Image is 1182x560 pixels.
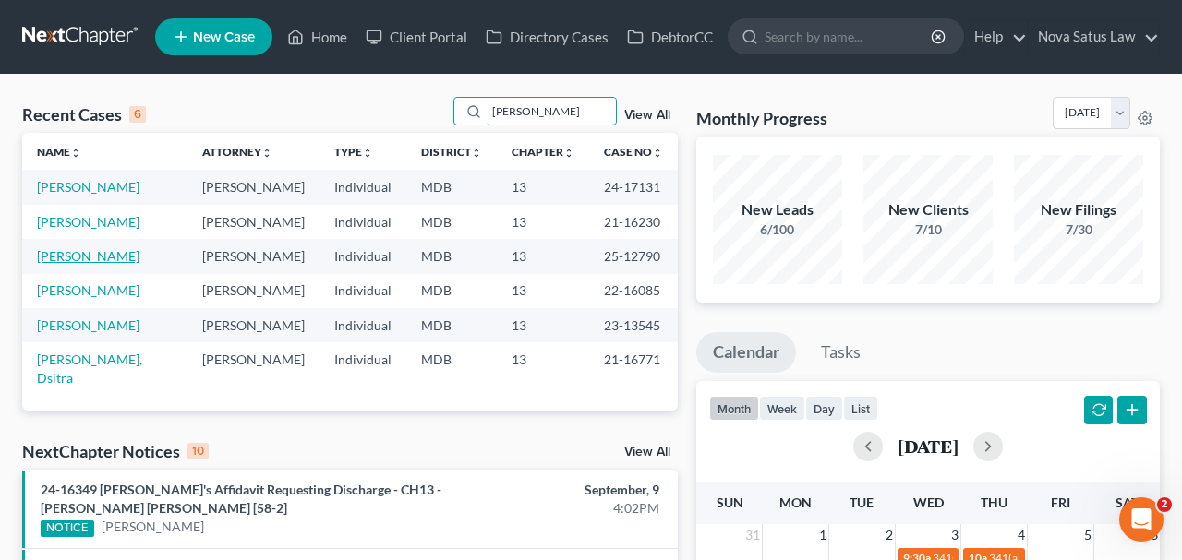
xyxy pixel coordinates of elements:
a: Calendar [696,332,796,373]
div: 7/30 [1014,220,1143,239]
button: day [805,396,843,421]
i: unfold_more [652,148,663,159]
span: 5 [1082,524,1093,546]
td: [PERSON_NAME] [187,342,320,395]
div: 7/10 [863,220,993,239]
a: DebtorCC [618,20,722,54]
div: 4:02PM [465,499,659,518]
button: month [709,396,759,421]
a: Directory Cases [476,20,618,54]
td: [PERSON_NAME] [187,239,320,273]
td: Individual [320,239,406,273]
span: 31 [743,524,762,546]
span: Fri [1051,494,1070,510]
i: unfold_more [563,148,574,159]
h2: [DATE] [898,436,959,456]
a: [PERSON_NAME] [37,248,139,264]
span: 3 [949,524,960,546]
td: [PERSON_NAME] [187,308,320,342]
i: unfold_more [261,148,272,159]
a: 24-16349 [PERSON_NAME]'s Affidavit Requesting Discharge - CH13 - [PERSON_NAME] [PERSON_NAME] [58-2] [41,482,441,516]
a: Typeunfold_more [334,145,373,159]
a: [PERSON_NAME] [37,179,139,195]
i: unfold_more [471,148,482,159]
td: 24-17131 [589,170,678,204]
a: View All [624,109,670,122]
div: New Leads [713,199,842,220]
a: View All [624,446,670,459]
div: New Filings [1014,199,1143,220]
a: Home [278,20,356,54]
a: Chapterunfold_more [512,145,574,159]
div: September, 9 [465,481,659,499]
td: Individual [320,308,406,342]
td: Individual [320,205,406,239]
a: Districtunfold_more [421,145,482,159]
td: MDB [406,274,497,308]
div: Recent Cases [22,103,146,125]
span: Sat [1116,494,1139,510]
span: 2 [884,524,895,546]
span: Tue [850,494,874,510]
button: list [843,396,878,421]
div: NextChapter Notices [22,440,209,462]
span: New Case [193,30,255,44]
input: Search by name... [765,19,934,54]
iframe: Intercom live chat [1119,497,1164,542]
td: Individual [320,274,406,308]
span: Mon [779,494,812,510]
i: unfold_more [362,148,373,159]
td: MDB [406,170,497,204]
div: NOTICE [41,520,94,537]
span: Wed [913,494,944,510]
span: Sun [717,494,743,510]
a: Nameunfold_more [37,145,81,159]
button: week [759,396,805,421]
td: 25-12790 [589,239,678,273]
td: 13 [497,342,589,395]
td: [PERSON_NAME] [187,205,320,239]
td: 13 [497,308,589,342]
div: New Clients [863,199,993,220]
span: 2 [1157,497,1172,512]
td: [PERSON_NAME] [187,274,320,308]
td: Individual [320,342,406,395]
a: Attorneyunfold_more [202,145,272,159]
a: [PERSON_NAME] [102,518,204,536]
td: 22-16085 [589,274,678,308]
td: [PERSON_NAME] [187,170,320,204]
div: 6/100 [713,220,842,239]
td: 13 [497,170,589,204]
input: Search by name... [487,98,616,125]
td: MDB [406,342,497,395]
td: 13 [497,274,589,308]
a: Tasks [804,332,877,373]
span: 4 [1016,524,1027,546]
a: Case Nounfold_more [604,145,663,159]
a: [PERSON_NAME] [37,317,139,333]
span: 1 [817,524,828,546]
div: 6 [129,106,146,123]
td: 13 [497,205,589,239]
td: 23-13545 [589,308,678,342]
a: Nova Satus Law [1029,20,1159,54]
td: 21-16230 [589,205,678,239]
a: [PERSON_NAME], Dsitra [37,351,142,386]
a: Client Portal [356,20,476,54]
td: 21-16771 [589,342,678,395]
td: MDB [406,308,497,342]
a: Help [965,20,1027,54]
a: [PERSON_NAME] [37,214,139,230]
td: MDB [406,205,497,239]
td: Individual [320,170,406,204]
i: unfold_more [70,148,81,159]
span: Thu [981,494,1007,510]
div: 10 [187,443,209,459]
td: MDB [406,239,497,273]
h3: Monthly Progress [696,107,827,129]
a: [PERSON_NAME] [37,282,139,298]
td: 13 [497,239,589,273]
